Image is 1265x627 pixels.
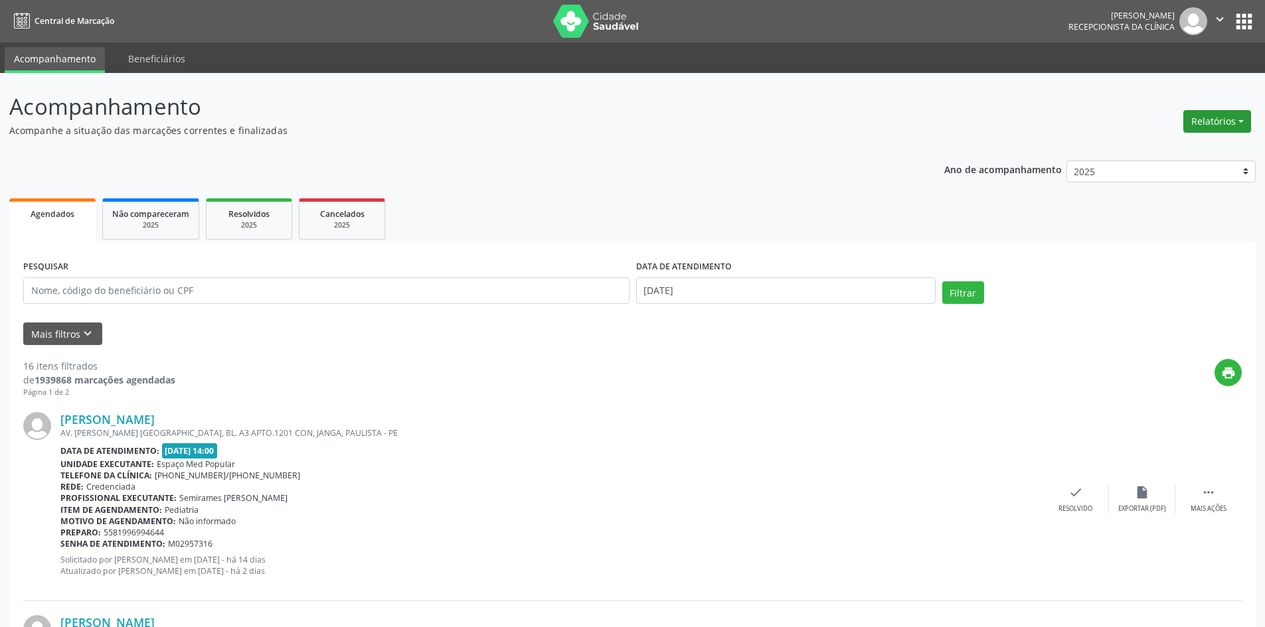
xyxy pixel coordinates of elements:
i: print [1221,366,1236,380]
label: DATA DE ATENDIMENTO [636,257,732,277]
p: Solicitado por [PERSON_NAME] em [DATE] - há 14 dias Atualizado por [PERSON_NAME] em [DATE] - há 2... [60,554,1043,577]
button: Mais filtroskeyboard_arrow_down [23,322,102,346]
button: Filtrar [942,281,984,304]
span: Não compareceram [112,208,189,220]
div: Mais ações [1191,504,1226,514]
b: Item de agendamento: [60,504,162,516]
span: Central de Marcação [35,15,114,27]
input: Selecione um intervalo [636,277,936,304]
div: 2025 [309,220,375,230]
span: 5581996994644 [104,527,164,538]
a: Beneficiários [119,47,195,70]
b: Profissional executante: [60,492,177,504]
span: Não informado [179,516,236,527]
img: img [23,412,51,440]
a: Central de Marcação [9,10,114,32]
i: check [1068,485,1083,500]
div: AV. [PERSON_NAME] [GEOGRAPHIC_DATA], BL. A3 APTO.1201 CON, JANGA, PAULISTA - PE [60,427,1043,439]
b: Senha de atendimento: [60,538,165,549]
button: print [1215,359,1242,386]
p: Ano de acompanhamento [944,161,1062,177]
b: Rede: [60,481,84,492]
button:  [1207,7,1232,35]
b: Preparo: [60,527,101,538]
p: Acompanhamento [9,90,882,123]
i: keyboard_arrow_down [80,326,95,341]
b: Telefone da clínica: [60,470,152,481]
span: Pediatria [165,504,199,516]
a: Acompanhamento [5,47,105,73]
span: [PHONE_NUMBER]/[PHONE_NUMBER] [155,470,300,481]
span: Credenciada [86,481,135,492]
div: [PERSON_NAME] [1068,10,1175,21]
div: 2025 [112,220,189,230]
span: Recepcionista da clínica [1068,21,1175,33]
i:  [1213,12,1227,27]
span: Espaço Med Popular [157,458,235,470]
b: Data de atendimento: [60,445,159,456]
i: insert_drive_file [1135,485,1149,500]
b: Motivo de agendamento: [60,516,176,527]
span: M02957316 [168,538,212,549]
img: img [1179,7,1207,35]
div: de [23,373,175,387]
strong: 1939868 marcações agendadas [35,374,175,386]
input: Nome, código do beneficiário ou CPF [23,277,630,304]
p: Acompanhe a situação das marcações correntes e finalizadas [9,123,882,137]
span: [DATE] 14:00 [162,443,218,458]
span: Resolvidos [228,208,270,220]
button: Relatórios [1183,110,1251,133]
span: Cancelados [320,208,365,220]
i:  [1201,485,1216,500]
div: Página 1 de 2 [23,387,175,398]
div: 16 itens filtrados [23,359,175,373]
b: Unidade executante: [60,458,154,470]
a: [PERSON_NAME] [60,412,155,427]
label: PESQUISAR [23,257,68,277]
span: Agendados [31,208,74,220]
span: Semirames [PERSON_NAME] [179,492,288,504]
div: Exportar (PDF) [1118,504,1166,514]
div: 2025 [216,220,282,230]
button: apps [1232,10,1256,33]
div: Resolvido [1058,504,1092,514]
